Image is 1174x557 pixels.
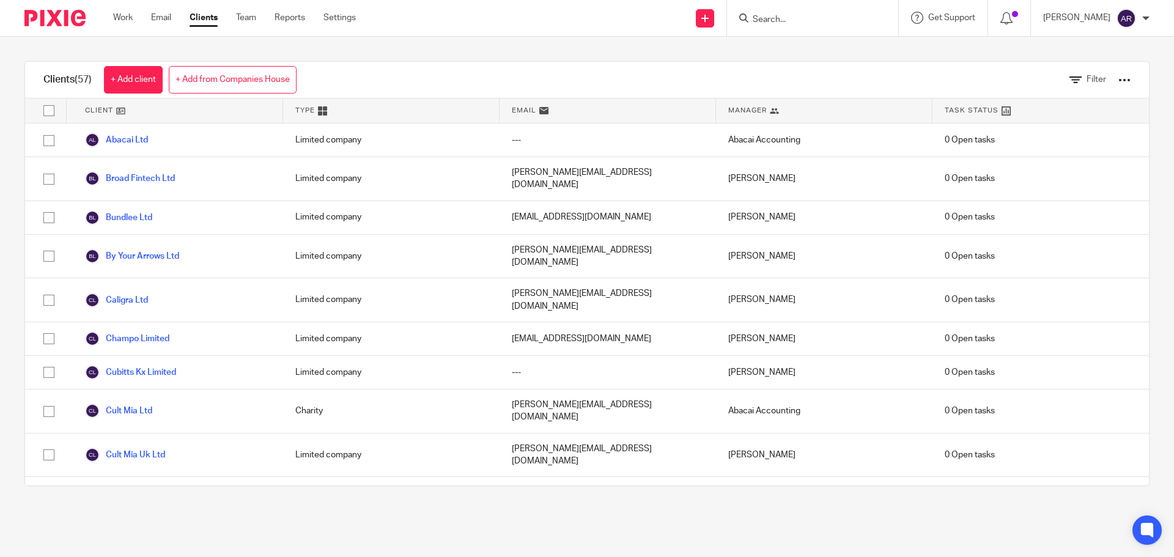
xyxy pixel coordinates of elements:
span: Get Support [928,13,975,22]
span: Email [512,105,536,116]
span: 0 Open tasks [945,449,995,461]
a: Champo Limited [85,331,169,346]
span: 0 Open tasks [945,293,995,306]
div: Limited company [283,235,500,278]
div: Limited company [283,477,500,520]
div: Limited company [283,157,500,201]
span: 0 Open tasks [945,211,995,223]
div: [PERSON_NAME] [716,433,932,477]
div: Limited company [283,433,500,477]
span: (57) [75,75,92,84]
div: [PERSON_NAME][EMAIL_ADDRESS][DOMAIN_NAME] [500,389,716,433]
span: 0 Open tasks [945,405,995,417]
div: Limited company [283,201,500,234]
span: 0 Open tasks [945,172,995,185]
a: Broad Fintech Ltd [85,171,175,186]
img: svg%3E [85,365,100,380]
a: By Your Arrows Ltd [85,249,179,264]
span: Manager [728,105,767,116]
div: Limited company [283,322,500,355]
div: [PERSON_NAME][EMAIL_ADDRESS][DOMAIN_NAME] [500,477,716,520]
div: [PERSON_NAME][EMAIL_ADDRESS][DOMAIN_NAME] [500,235,716,278]
img: svg%3E [85,210,100,225]
p: [PERSON_NAME] [1043,12,1110,24]
div: Limited company [283,356,500,389]
a: Caligra Ltd [85,293,148,308]
div: Charity [283,389,500,433]
img: svg%3E [85,133,100,147]
div: [PERSON_NAME] [716,278,932,322]
a: Abacai Ltd [85,133,148,147]
div: [PERSON_NAME] [716,477,932,520]
a: Team [236,12,256,24]
div: [PERSON_NAME][EMAIL_ADDRESS][DOMAIN_NAME] [500,278,716,322]
div: [PERSON_NAME] [716,201,932,234]
span: Task Status [945,105,999,116]
a: Bundlee Ltd [85,210,152,225]
div: [PERSON_NAME] [716,322,932,355]
img: svg%3E [85,249,100,264]
span: 0 Open tasks [945,134,995,146]
span: Client [85,105,113,116]
a: Reports [275,12,305,24]
div: Limited company [283,124,500,157]
a: Cubitts Kx Limited [85,365,176,380]
a: + Add from Companies House [169,66,297,94]
div: [PERSON_NAME][EMAIL_ADDRESS][DOMAIN_NAME] [500,433,716,477]
img: svg%3E [85,331,100,346]
div: [PERSON_NAME] [716,356,932,389]
img: svg%3E [85,171,100,186]
div: [PERSON_NAME][EMAIL_ADDRESS][DOMAIN_NAME] [500,157,716,201]
div: [EMAIL_ADDRESS][DOMAIN_NAME] [500,322,716,355]
a: Settings [323,12,356,24]
span: Filter [1087,75,1106,84]
span: Type [295,105,315,116]
div: [EMAIL_ADDRESS][DOMAIN_NAME] [500,201,716,234]
a: Cult Mia Ltd [85,404,152,418]
div: [PERSON_NAME] [716,157,932,201]
h1: Clients [43,73,92,86]
img: svg%3E [1117,9,1136,28]
span: 0 Open tasks [945,366,995,378]
a: Cult Mia Uk Ltd [85,448,165,462]
div: Abacai Accounting [716,124,932,157]
span: 0 Open tasks [945,250,995,262]
a: Email [151,12,171,24]
div: --- [500,356,716,389]
img: svg%3E [85,404,100,418]
div: [PERSON_NAME] [716,235,932,278]
input: Select all [37,99,61,122]
a: + Add client [104,66,163,94]
div: Limited company [283,278,500,322]
img: Pixie [24,10,86,26]
a: Work [113,12,133,24]
img: svg%3E [85,448,100,462]
div: --- [500,124,716,157]
a: Clients [190,12,218,24]
span: 0 Open tasks [945,333,995,345]
div: Abacai Accounting [716,389,932,433]
input: Search [751,15,862,26]
img: svg%3E [85,293,100,308]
